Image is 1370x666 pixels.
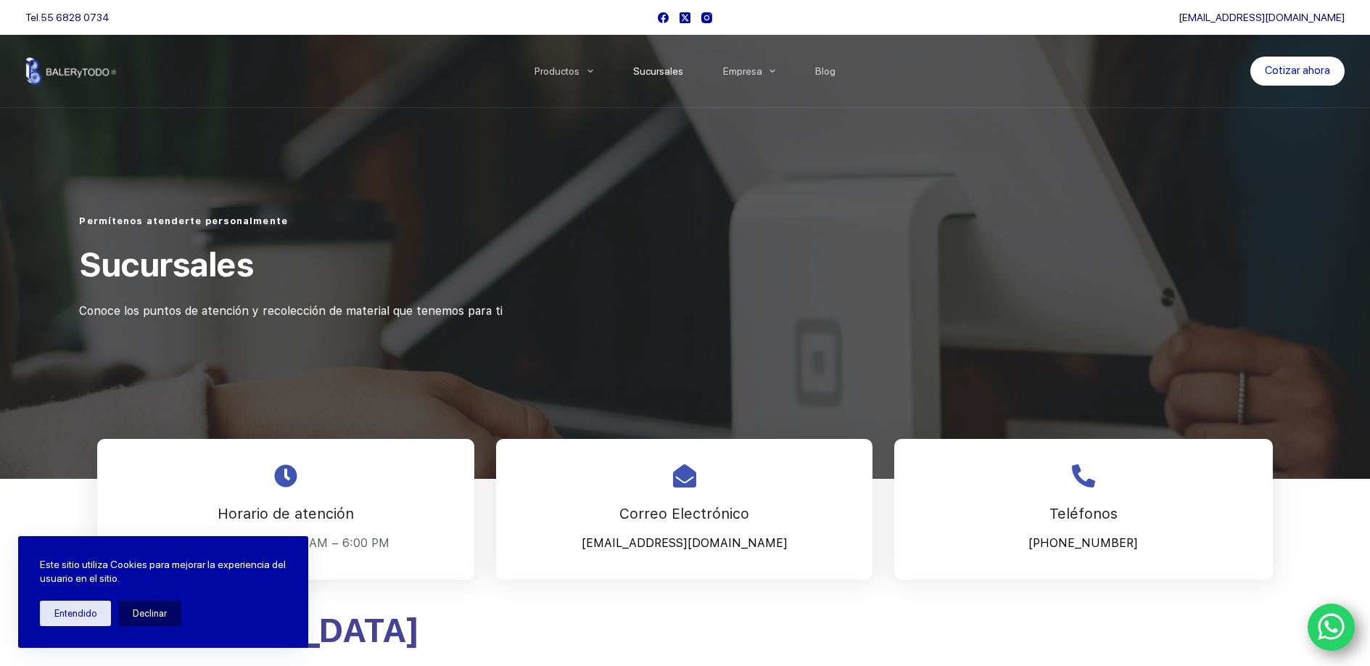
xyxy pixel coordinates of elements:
p: [EMAIL_ADDRESS][DOMAIN_NAME] [514,533,854,554]
span: Permítenos atenderte personalmente [79,215,287,226]
p: Este sitio utiliza Cookies para mejorar la experiencia del usuario en el sitio. [40,558,286,586]
span: Horario de atención [218,505,354,522]
img: Balerytodo [25,57,116,85]
a: Cotizar ahora [1250,57,1345,86]
button: Declinar [118,601,181,626]
a: Instagram [701,12,712,23]
span: Sucursales [79,244,253,284]
span: Correo Electrónico [619,505,749,522]
a: Facebook [658,12,669,23]
a: [EMAIL_ADDRESS][DOMAIN_NAME] [1179,12,1345,23]
a: X (Twitter) [680,12,690,23]
span: Teléfonos [1049,505,1118,522]
a: WhatsApp [1308,604,1355,651]
span: Tel. [25,12,110,23]
p: [PHONE_NUMBER] [912,533,1254,554]
a: 55 6828 0734 [41,12,110,23]
nav: Menu Principal [514,35,856,107]
span: Conoce los puntos de atención y recolección de material que tenemos para ti [79,304,503,318]
button: Entendido [40,601,111,626]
